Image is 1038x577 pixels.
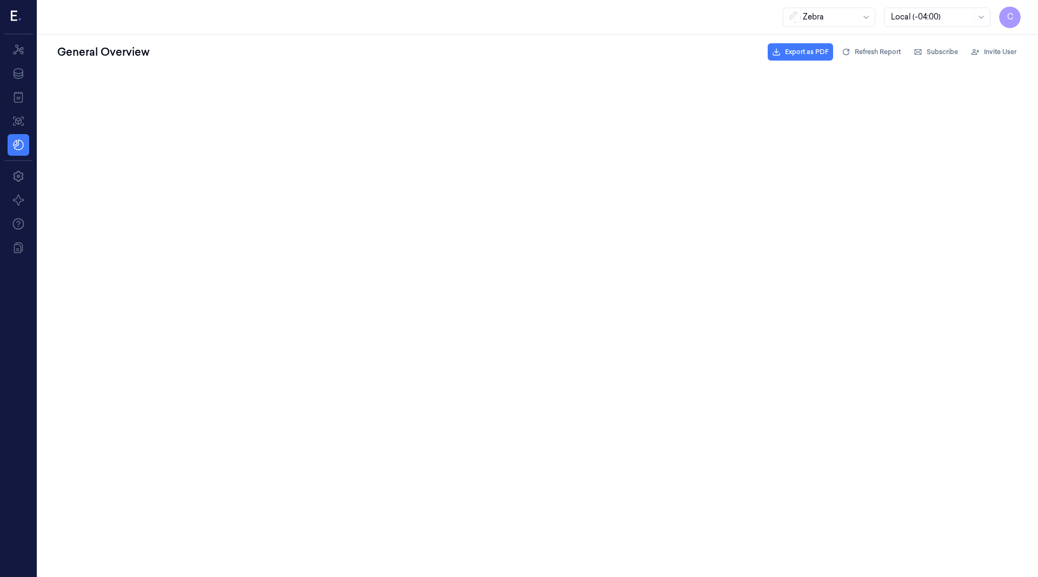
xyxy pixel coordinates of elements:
button: Invite User [967,43,1021,61]
button: Export as PDF [768,43,833,61]
span: Subscribe [927,47,958,57]
button: Refresh Report [837,43,905,61]
span: Invite User [984,47,1016,57]
div: General Overview [55,42,152,62]
span: Export as PDF [785,47,829,57]
button: Subscribe [909,43,962,61]
span: Refresh Report [855,47,901,57]
button: C [999,6,1021,28]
